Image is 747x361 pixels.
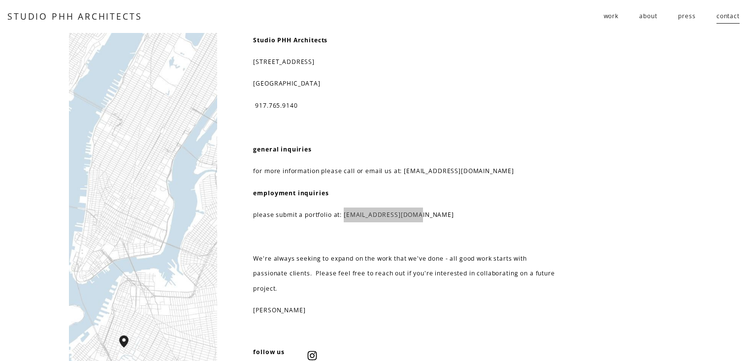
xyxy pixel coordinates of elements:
[253,208,555,222] p: please submit a portfolio at: [EMAIL_ADDRESS][DOMAIN_NAME]
[678,8,695,25] a: press
[253,164,555,179] p: for more information please call or email us at: [EMAIL_ADDRESS][DOMAIN_NAME]
[253,251,555,296] p: We're always seeking to expand on the work that we've done - all good work starts with passionate...
[604,8,618,25] a: folder dropdown
[253,98,555,113] p: 917.765.9140
[253,303,555,318] p: [PERSON_NAME]
[604,9,618,24] span: work
[716,8,740,25] a: contact
[253,348,285,356] strong: follow us
[253,36,327,44] strong: Studio PHH Architects
[253,189,328,197] strong: employment inquiries
[7,10,142,22] a: STUDIO PHH ARCHITECTS
[253,55,555,69] p: [STREET_ADDRESS]
[307,351,317,361] a: Instagram
[639,8,657,25] a: about
[253,145,312,153] strong: general inquiries
[253,76,555,91] p: [GEOGRAPHIC_DATA]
